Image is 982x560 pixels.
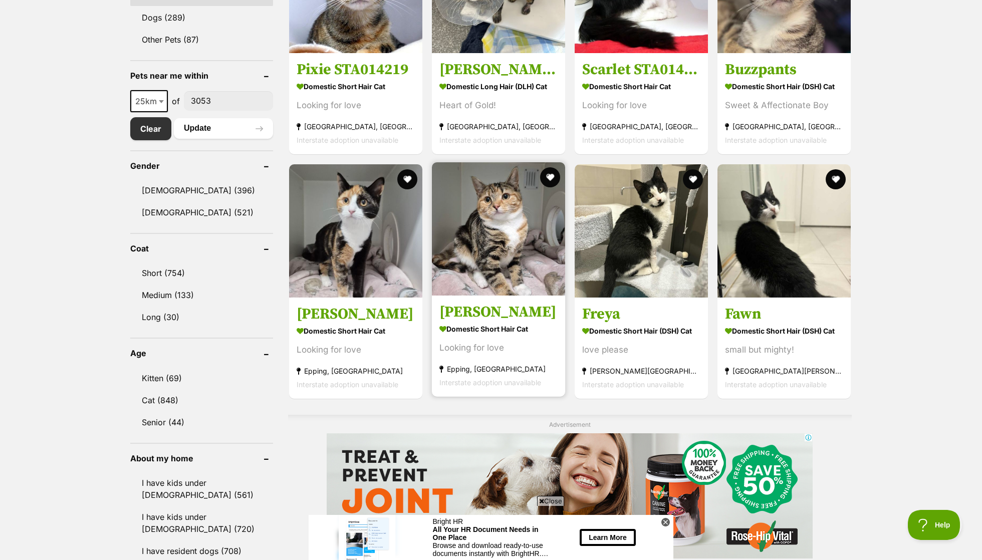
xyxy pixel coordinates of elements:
[130,412,273,433] a: Senior (44)
[297,120,415,134] strong: [GEOGRAPHIC_DATA], [GEOGRAPHIC_DATA]
[439,99,558,113] div: Heart of Gold!
[309,510,673,555] iframe: Advertisement
[582,120,700,134] strong: [GEOGRAPHIC_DATA], [GEOGRAPHIC_DATA]
[397,169,417,189] button: favourite
[130,202,273,223] a: [DEMOGRAPHIC_DATA] (521)
[130,161,273,170] header: Gender
[130,368,273,389] a: Kitten (69)
[725,80,843,94] strong: Domestic Short Hair (DSH) Cat
[439,322,558,336] strong: Domestic Short Hair Cat
[297,364,415,378] strong: Epping, [GEOGRAPHIC_DATA]
[582,343,700,357] div: love please
[432,295,565,397] a: [PERSON_NAME] Domestic Short Hair Cat Looking for love Epping, [GEOGRAPHIC_DATA] Interstate adopt...
[130,7,273,28] a: Dogs (289)
[540,167,560,187] button: favourite
[725,61,843,80] h3: Buzzpants
[130,506,273,539] a: I have kids under [DEMOGRAPHIC_DATA] (720)
[439,136,541,145] span: Interstate adoption unavailable
[725,364,843,378] strong: [GEOGRAPHIC_DATA][PERSON_NAME][GEOGRAPHIC_DATA]
[297,343,415,357] div: Looking for love
[575,164,708,298] img: Freya - Domestic Short Hair (DSH) Cat
[725,99,843,113] div: Sweet & Affectionate Boy
[725,324,843,338] strong: Domestic Short Hair (DSH) Cat
[575,53,708,155] a: Scarlet STA014090 Domestic Short Hair Cat Looking for love [GEOGRAPHIC_DATA], [GEOGRAPHIC_DATA] I...
[130,180,273,201] a: [DEMOGRAPHIC_DATA] (396)
[130,472,273,505] a: I have kids under [DEMOGRAPHIC_DATA] (561)
[537,496,564,506] span: Close
[725,305,843,324] h3: Fawn
[683,169,703,189] button: favourite
[717,53,851,155] a: Buzzpants Domestic Short Hair (DSH) Cat Sweet & Affectionate Boy [GEOGRAPHIC_DATA], [GEOGRAPHIC_D...
[297,380,398,389] span: Interstate adoption unavailable
[439,341,558,355] div: Looking for love
[725,136,827,145] span: Interstate adoption unavailable
[439,80,558,94] strong: Domestic Long Hair (DLH) Cat
[172,95,180,107] span: of
[439,378,541,387] span: Interstate adoption unavailable
[297,80,415,94] strong: Domestic Short Hair Cat
[130,29,273,50] a: Other Pets (87)
[439,120,558,134] strong: [GEOGRAPHIC_DATA], [GEOGRAPHIC_DATA]
[439,61,558,80] h3: [PERSON_NAME] 🐈
[289,297,422,399] a: [PERSON_NAME] Domestic Short Hair Cat Looking for love Epping, [GEOGRAPHIC_DATA] Interstate adopt...
[582,380,684,389] span: Interstate adoption unavailable
[582,324,700,338] strong: Domestic Short Hair (DSH) Cat
[174,118,273,138] button: Update
[130,244,273,253] header: Coat
[130,349,273,358] header: Age
[582,80,700,94] strong: Domestic Short Hair Cat
[130,390,273,411] a: Cat (848)
[297,99,415,113] div: Looking for love
[297,305,415,324] h3: [PERSON_NAME]
[297,324,415,338] strong: Domestic Short Hair Cat
[297,61,415,80] h3: Pixie STA014219
[184,91,273,110] input: postcode
[327,433,813,558] iframe: Advertisement
[131,94,167,108] span: 25km
[130,454,273,463] header: About my home
[582,61,700,80] h3: Scarlet STA014090
[439,362,558,376] strong: Epping, [GEOGRAPHIC_DATA]
[582,364,700,378] strong: [PERSON_NAME][GEOGRAPHIC_DATA]
[725,343,843,357] div: small but mighty!
[130,117,171,140] a: Clear
[582,136,684,145] span: Interstate adoption unavailable
[439,303,558,322] h3: [PERSON_NAME]
[717,164,851,298] img: Fawn - Domestic Short Hair (DSH) Cat
[725,120,843,134] strong: [GEOGRAPHIC_DATA], [GEOGRAPHIC_DATA]
[582,305,700,324] h3: Freya
[725,380,827,389] span: Interstate adoption unavailable
[289,53,422,155] a: Pixie STA014219 Domestic Short Hair Cat Looking for love [GEOGRAPHIC_DATA], [GEOGRAPHIC_DATA] Int...
[582,99,700,113] div: Looking for love
[130,285,273,306] a: Medium (133)
[432,53,565,155] a: [PERSON_NAME] 🐈 Domestic Long Hair (DLH) Cat Heart of Gold! [GEOGRAPHIC_DATA], [GEOGRAPHIC_DATA] ...
[717,297,851,399] a: Fawn Domestic Short Hair (DSH) Cat small but mighty! [GEOGRAPHIC_DATA][PERSON_NAME][GEOGRAPHIC_DA...
[908,510,962,540] iframe: Help Scout Beacon - Open
[289,164,422,298] img: Sharon - Domestic Short Hair Cat
[575,297,708,399] a: Freya Domestic Short Hair (DSH) Cat love please [PERSON_NAME][GEOGRAPHIC_DATA] Interstate adoptio...
[130,307,273,328] a: Long (30)
[130,262,273,284] a: Short (754)
[826,169,846,189] button: favourite
[432,162,565,296] img: Kelly - Domestic Short Hair Cat
[130,90,168,112] span: 25km
[130,71,273,80] header: Pets near me within
[297,136,398,145] span: Interstate adoption unavailable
